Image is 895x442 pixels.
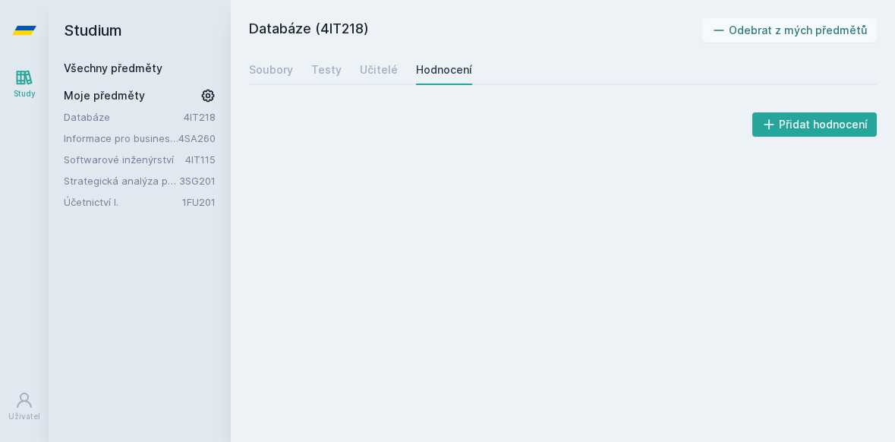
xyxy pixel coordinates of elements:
button: Přidat hodnocení [752,112,878,137]
a: Uživatel [3,384,46,430]
div: Učitelé [360,62,398,77]
div: Soubory [249,62,293,77]
div: Hodnocení [416,62,472,77]
h2: Databáze (4IT218) [249,18,702,43]
a: Soubory [249,55,293,85]
a: Informace pro business (v angličtině) [64,131,178,146]
a: Hodnocení [416,55,472,85]
a: 4IT115 [185,153,216,166]
a: 4SA260 [178,132,216,144]
a: 1FU201 [182,196,216,208]
a: 4IT218 [184,111,216,123]
a: Účetnictví I. [64,194,182,210]
a: Study [3,61,46,107]
span: Moje předměty [64,88,145,103]
a: Databáze [64,109,184,125]
a: Strategická analýza pro informatiky a statistiky [64,173,179,188]
a: Softwarové inženýrství [64,152,185,167]
div: Uživatel [8,411,40,422]
a: 3SG201 [179,175,216,187]
button: Odebrat z mých předmětů [702,18,878,43]
a: Testy [311,55,342,85]
a: Všechny předměty [64,62,162,74]
div: Testy [311,62,342,77]
a: Učitelé [360,55,398,85]
div: Study [14,88,36,99]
